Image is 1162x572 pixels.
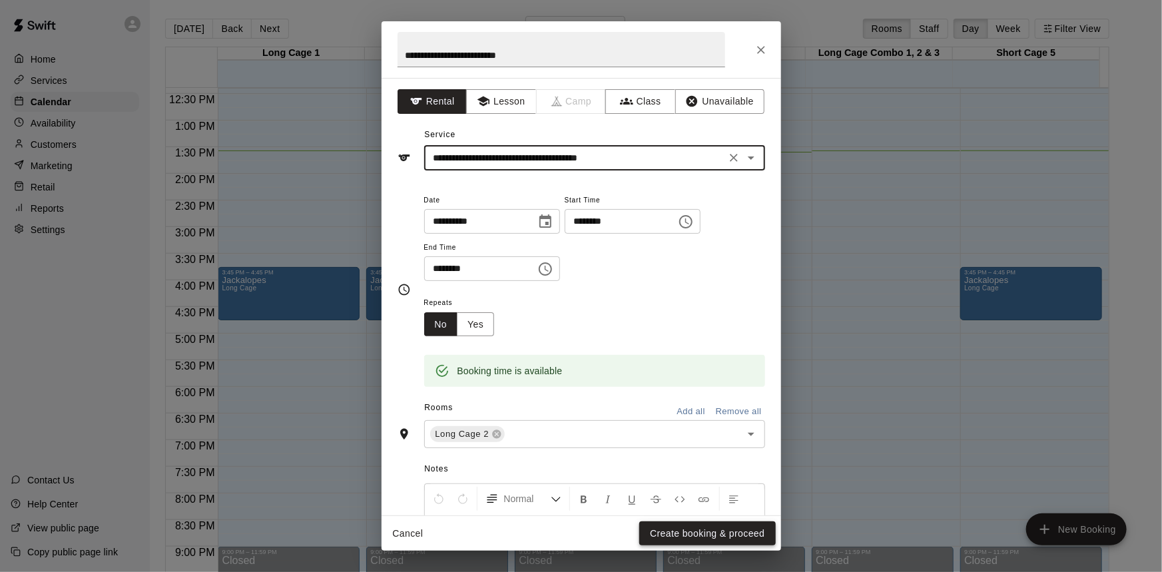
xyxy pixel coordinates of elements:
span: Date [424,192,560,210]
button: Open [742,148,760,167]
button: Justify Align [475,511,498,535]
button: Lesson [466,89,536,114]
button: Format Italics [597,487,619,511]
svg: Rooms [398,428,411,441]
button: Left Align [723,487,745,511]
div: outlined button group [424,312,495,337]
span: Repeats [424,294,505,312]
button: Insert Code [669,487,691,511]
button: Choose time, selected time is 1:45 PM [673,208,699,235]
span: Service [424,130,455,139]
button: Yes [457,312,494,337]
button: Open [742,425,760,443]
button: Unavailable [675,89,764,114]
button: Create booking & proceed [639,521,775,546]
button: Clear [725,148,743,167]
button: Add all [670,402,713,422]
button: Redo [451,487,474,511]
button: No [424,312,458,337]
button: Insert Link [693,487,715,511]
button: Cancel [387,521,430,546]
span: Start Time [565,192,701,210]
div: Booking time is available [457,359,563,383]
span: Rooms [424,403,453,412]
span: End Time [424,239,560,257]
span: Normal [504,492,551,505]
button: Undo [428,487,450,511]
button: Format Underline [621,487,643,511]
span: Long Cage 2 [430,428,495,441]
button: Remove all [713,402,765,422]
svg: Timing [398,283,411,296]
button: Rental [398,89,467,114]
button: Format Strikethrough [645,487,667,511]
button: Class [605,89,675,114]
button: Choose time, selected time is 2:45 PM [532,256,559,282]
button: Choose date, selected date is Aug 20, 2025 [532,208,559,235]
button: Format Bold [573,487,595,511]
span: Notes [424,459,764,480]
button: Center Align [428,511,450,535]
button: Right Align [451,511,474,535]
span: Camps can only be created in the Services page [537,89,607,114]
button: Close [749,38,773,62]
div: Long Cage 2 [430,426,505,442]
button: Formatting Options [480,487,567,511]
svg: Service [398,151,411,164]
